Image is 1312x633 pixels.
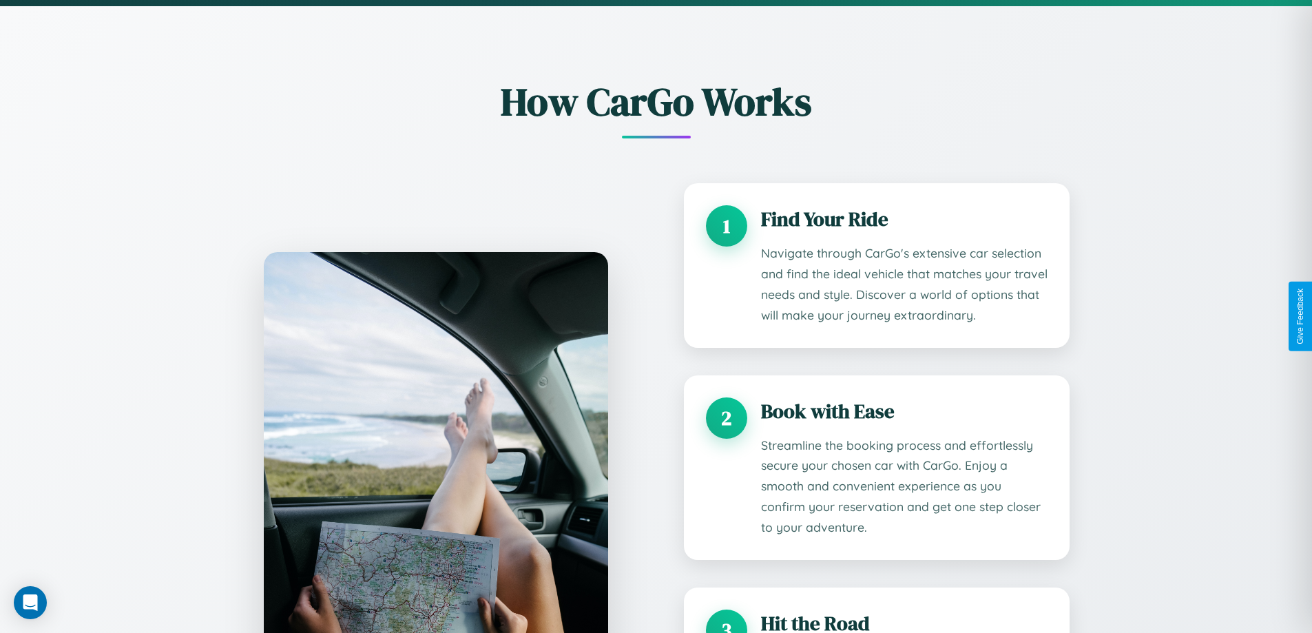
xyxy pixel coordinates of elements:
p: Navigate through CarGo's extensive car selection and find the ideal vehicle that matches your tra... [761,243,1048,326]
div: 2 [706,397,747,439]
h3: Book with Ease [761,397,1048,425]
div: Open Intercom Messenger [14,586,47,619]
p: Streamline the booking process and effortlessly secure your chosen car with CarGo. Enjoy a smooth... [761,435,1048,539]
h3: Find Your Ride [761,205,1048,233]
div: Give Feedback [1295,289,1305,344]
h2: How CarGo Works [243,75,1070,128]
div: 1 [706,205,747,247]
